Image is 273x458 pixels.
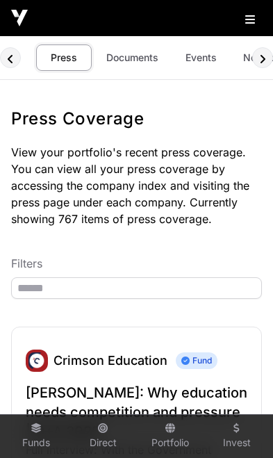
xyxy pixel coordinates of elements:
a: Events [173,44,229,71]
a: Funds [8,418,64,455]
iframe: Chat Widget [204,391,273,458]
a: Press [36,44,92,71]
span: Fund [176,352,217,369]
a: Crimson Education [26,350,48,372]
a: Documents [97,44,167,71]
a: Portfolio [142,418,198,455]
p: View your portfolio's recent press coverage. You can view all your press coverage by accessing th... [11,144,262,227]
a: Crimson Education [53,353,167,368]
p: Filters [11,255,262,272]
a: Direct [75,418,131,455]
img: unnamed.jpg [26,350,48,372]
a: [PERSON_NAME]: Why education needs competition and pressure | Q+A 2025 [26,383,247,441]
img: Icehouse Ventures Logo [11,10,28,26]
h1: Press Coverage [11,108,262,130]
